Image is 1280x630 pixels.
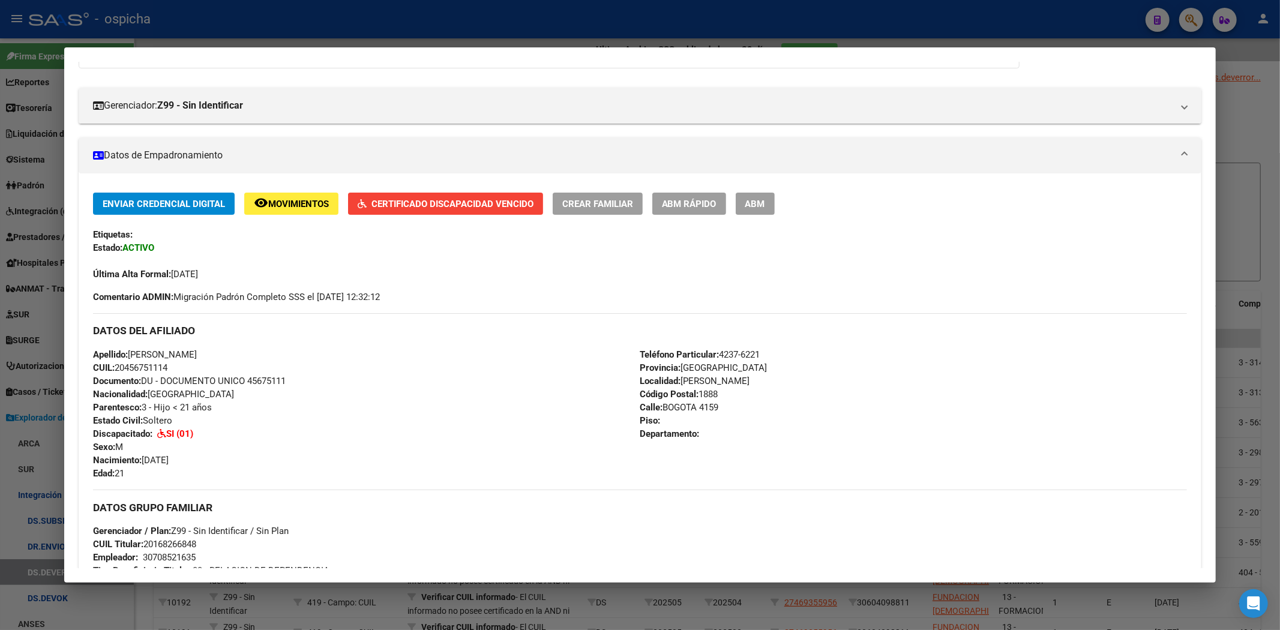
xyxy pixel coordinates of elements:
strong: Etiquetas: [93,229,133,240]
span: ABM [745,199,765,209]
mat-panel-title: Gerenciador: [93,98,1173,113]
strong: SI (01) [166,428,193,439]
strong: Edad: [93,468,115,479]
strong: Nacionalidad: [93,389,148,400]
span: ABM Rápido [662,199,717,209]
div: Open Intercom Messenger [1239,589,1268,618]
span: 4237-6221 [640,349,760,360]
mat-icon: remove_red_eye [254,196,268,210]
button: ABM [736,193,775,215]
span: 1888 [640,389,718,400]
mat-expansion-panel-header: Datos de Empadronamiento [79,137,1202,173]
strong: Tipo Beneficiario Titular: [93,565,193,576]
span: Crear Familiar [562,199,633,209]
strong: Comentario ADMIN: [93,292,173,302]
button: Enviar Credencial Digital [93,193,235,215]
strong: Z99 - Sin Identificar [157,98,243,113]
span: 3 - Hijo < 21 años [93,402,212,413]
span: 21 [93,468,124,479]
strong: Documento: [93,376,141,386]
strong: Discapacitado: [93,428,152,439]
span: [PERSON_NAME] [93,349,197,360]
strong: Sexo: [93,442,115,452]
span: Migración Padrón Completo SSS el [DATE] 12:32:12 [93,290,380,304]
strong: Nacimiento: [93,455,142,466]
span: DU - DOCUMENTO UNICO 45675111 [93,376,286,386]
span: Soltero [93,415,172,426]
span: [GEOGRAPHIC_DATA] [640,362,768,373]
strong: CUIL Titular: [93,539,143,550]
strong: Estado: [93,242,122,253]
span: [GEOGRAPHIC_DATA] [93,389,234,400]
strong: Departamento: [640,428,700,439]
button: Certificado Discapacidad Vencido [348,193,543,215]
span: 20168266848 [93,539,196,550]
strong: Empleador: [93,552,138,563]
button: Crear Familiar [553,193,643,215]
span: BOGOTA 4159 [640,402,719,413]
strong: Estado Civil: [93,415,143,426]
strong: Piso: [640,415,661,426]
strong: Gerenciador / Plan: [93,526,171,536]
h3: DATOS GRUPO FAMILIAR [93,501,1188,514]
strong: Teléfono Particular: [640,349,720,360]
span: [PERSON_NAME] [640,376,750,386]
button: Movimientos [244,193,338,215]
span: Z99 - Sin Identificar / Sin Plan [93,526,289,536]
span: Enviar Credencial Digital [103,199,225,209]
strong: Apellido: [93,349,128,360]
span: M [93,442,123,452]
strong: CUIL: [93,362,115,373]
span: 00 - RELACION DE DEPENDENCIA [93,565,329,576]
span: Movimientos [268,199,329,209]
strong: Última Alta Formal: [93,269,171,280]
strong: Localidad: [640,376,681,386]
div: 30708521635 [143,551,196,564]
strong: Parentesco: [93,402,142,413]
mat-expansion-panel-header: Gerenciador:Z99 - Sin Identificar [79,88,1202,124]
span: [DATE] [93,455,169,466]
strong: Calle: [640,402,663,413]
span: Certificado Discapacidad Vencido [371,199,533,209]
strong: Provincia: [640,362,681,373]
span: [DATE] [93,269,198,280]
strong: Código Postal: [640,389,699,400]
strong: ACTIVO [122,242,154,253]
mat-panel-title: Datos de Empadronamiento [93,148,1173,163]
button: ABM Rápido [652,193,726,215]
span: 20456751114 [93,362,167,373]
h3: DATOS DEL AFILIADO [93,324,1188,337]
